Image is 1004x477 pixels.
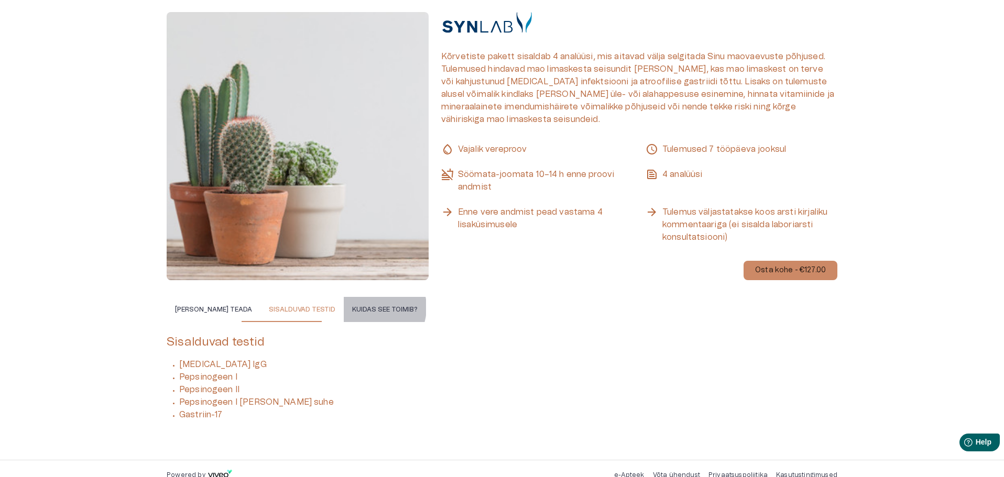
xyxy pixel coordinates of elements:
p: Tulemus väljastatakse koos arsti kirjaliku kommentaariga (ei sisalda laboriarsti konsultatsiooni) [646,206,837,243]
p: Vajalik vereproov [441,143,633,156]
p: 4 analüüsi [646,168,837,181]
p: Osta kohe - €127.00 [755,265,826,276]
button: Sisalduvad testid [260,297,344,322]
button: Kuidas see toimib? [344,297,426,322]
iframe: Help widget launcher [922,429,1004,459]
img: Lab test product [167,12,429,280]
p: Söömata-joomata 10–14 h enne proovi andmist [441,168,633,193]
p: Pepsinogeen II [179,383,837,396]
p: [MEDICAL_DATA] IgG [179,358,837,371]
p: Pepsinogeen I [179,371,837,383]
p: Kõrvetiste pakett sisaldab 4 analüüsi, mis aitavad välja selgitada Sinu maovaevuste põhjused. Tul... [441,50,837,126]
button: [PERSON_NAME] teada [167,297,260,322]
img: Synlab logo [441,12,533,33]
p: Enne vere andmist pead vastama 4 lisaküsimusele [441,206,633,231]
button: Osta kohe - €127.00 [744,261,837,280]
p: Gastriin-17 [179,408,837,421]
p: Tulemused 7 tööpäeva jooksul [646,143,837,156]
p: Pepsinogeen I [PERSON_NAME] suhe [179,396,837,408]
h5: Sisalduvad testid [167,335,837,350]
